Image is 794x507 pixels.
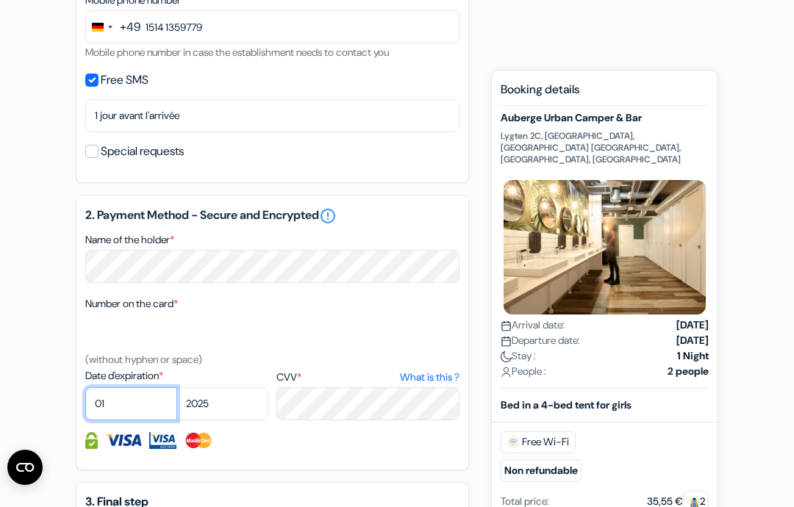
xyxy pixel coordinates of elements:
font: Arrival date: [512,318,565,331]
button: Change country, selected Germany (+49) [86,11,140,43]
font: Free SMS [101,72,149,87]
font: Number on the card [85,297,174,310]
font: Stay : [512,349,536,362]
img: Master Card [184,432,214,449]
img: free_wifi.svg [507,436,519,448]
img: moon.svg [501,351,512,362]
img: calendar.svg [501,336,512,347]
font: [DATE] [676,334,709,347]
img: Fully encrypted and secure credit card information [85,432,98,449]
font: Lygten 2C, [GEOGRAPHIC_DATA], [GEOGRAPHIC_DATA] [GEOGRAPHIC_DATA], [GEOGRAPHIC_DATA], [GEOGRAPHIC... [501,130,681,165]
font: Bed in a 4-bed tent for girls [501,398,632,411]
font: CVV [276,370,297,384]
font: Free Wi-Fi [522,435,569,448]
font: Departure date: [512,334,580,347]
img: calendar.svg [501,320,512,331]
font: Special requests [101,143,184,159]
font: Name of the holder [85,233,170,246]
img: user_icon.svg [501,367,512,378]
font: Booking details [501,82,579,97]
font: What is this ? [400,370,459,384]
font: Non refundable [504,464,578,477]
font: [DATE] [676,318,709,331]
img: Visa Electron [149,432,176,449]
h5: Auberge Urban Camper & Bar [501,112,709,124]
font: (without hyphen or space) [85,353,202,366]
a: error_outline [319,207,337,225]
label: Date d'expiration [85,368,268,384]
a: What is this ? [400,370,459,385]
font: People : [512,364,546,378]
button: Open CMP widget [7,450,43,485]
img: Visa [105,432,142,449]
input: 1512 3456789 [85,10,459,43]
div: +49 [120,18,140,36]
font: 1 Night [677,349,709,362]
font: Mobile phone number in case the establishment needs to contact you [85,46,389,59]
font: 2. Payment Method - Secure and Encrypted [85,207,319,223]
font: 2 people [668,364,709,378]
